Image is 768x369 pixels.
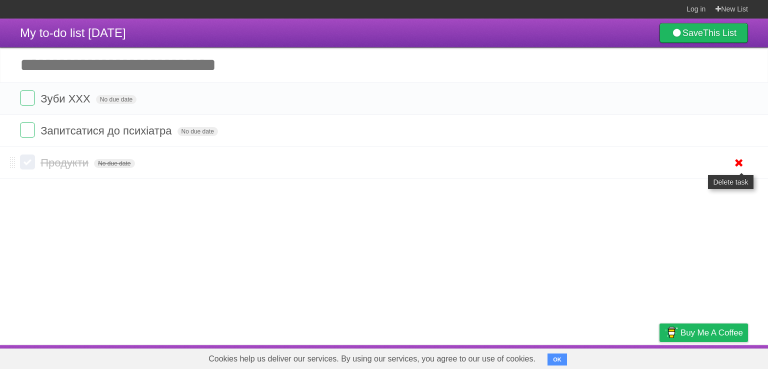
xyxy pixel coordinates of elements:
[20,26,126,39] span: My to-do list [DATE]
[177,127,218,136] span: No due date
[664,324,678,341] img: Buy me a coffee
[20,122,35,137] label: Done
[20,90,35,105] label: Done
[659,23,748,43] a: SaveThis List
[40,92,93,105] span: Зуби ХХХ
[40,124,174,137] span: Запитсатися до психіатра
[646,347,672,366] a: Privacy
[547,353,567,365] button: OK
[96,95,136,104] span: No due date
[94,159,134,168] span: No due date
[40,156,91,169] span: Продукти
[659,323,748,342] a: Buy me a coffee
[703,28,736,38] b: This List
[612,347,634,366] a: Terms
[526,347,547,366] a: About
[198,349,545,369] span: Cookies help us deliver our services. By using our services, you agree to our use of cookies.
[680,324,743,341] span: Buy me a coffee
[20,154,35,169] label: Done
[559,347,600,366] a: Developers
[685,347,748,366] a: Suggest a feature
